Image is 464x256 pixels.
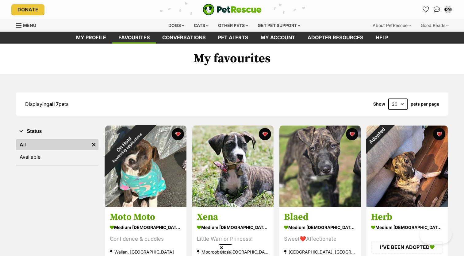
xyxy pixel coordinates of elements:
[70,32,112,44] a: My profile
[219,244,232,255] span: Close
[110,235,182,243] div: Confidence & cuddles
[411,102,439,107] label: pets per page
[203,4,262,15] a: PetRescue
[371,211,443,223] h3: Herb
[421,5,431,14] a: Favourites
[284,223,356,232] div: medium [DEMOGRAPHIC_DATA] Dog
[23,23,36,28] span: Menu
[284,211,356,223] h3: Blaed
[16,138,98,165] div: Status
[259,128,271,140] button: favourite
[421,5,453,14] ul: Account quick links
[279,126,361,207] img: Blaed
[346,128,358,140] button: favourite
[16,127,98,135] button: Status
[197,211,269,223] h3: Xena
[284,235,356,243] div: Sweet❤️Affectionate
[110,223,182,232] div: medium [DEMOGRAPHIC_DATA] Dog
[91,112,159,180] div: On Hold
[368,19,415,32] div: About PetRescue
[197,223,269,232] div: medium [DEMOGRAPHIC_DATA] Dog
[373,102,385,107] span: Show
[164,19,189,32] div: Dogs
[371,241,443,254] div: I'VE BEEN ADOPTED
[370,32,394,44] a: Help
[416,19,453,32] div: Good Reads
[105,126,186,207] img: Moto Moto
[110,211,182,223] h3: Moto Moto
[16,19,40,30] a: Menu
[11,4,44,15] a: Donate
[443,5,453,14] button: My account
[25,101,68,107] span: Displaying pets
[16,139,89,150] a: All
[433,128,445,140] button: favourite
[420,225,452,244] iframe: Help Scout Beacon - Open
[16,151,98,162] a: Available
[111,132,143,164] span: Reviewing applications
[371,223,443,232] div: medium [DEMOGRAPHIC_DATA] Dog
[190,19,213,32] div: Cats
[156,32,212,44] a: conversations
[197,235,269,243] div: Little Warrior Princess!
[253,19,305,32] div: Get pet support
[432,5,442,14] a: Conversations
[214,19,252,32] div: Other pets
[301,32,370,44] a: Adopter resources
[212,32,255,44] a: Pet alerts
[172,128,184,140] button: favourite
[366,202,448,208] a: Adopted
[445,6,451,13] div: DM
[105,202,186,208] a: On HoldReviewing applications
[89,139,98,150] a: Remove filter
[358,118,395,154] div: Adopted
[203,4,262,15] img: logo-e224e6f780fb5917bec1dbf3a21bbac754714ae5b6737aabdf751b685950b380.svg
[255,32,301,44] a: My account
[112,32,156,44] a: Favourites
[49,101,59,107] strong: all 7
[192,126,274,207] img: Xena
[434,6,440,13] img: chat-41dd97257d64d25036548639549fe6c8038ab92f7586957e7f3b1b290dea8141.svg
[366,126,448,207] img: Herb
